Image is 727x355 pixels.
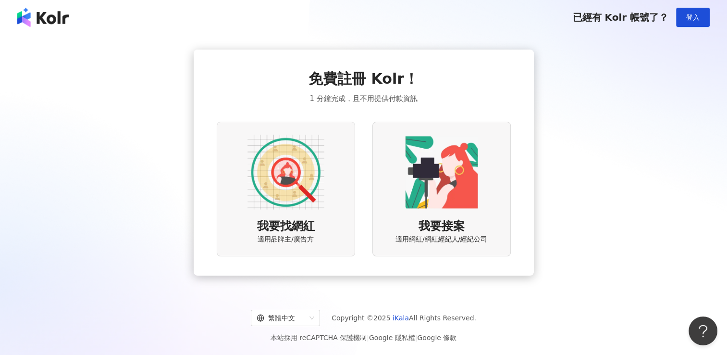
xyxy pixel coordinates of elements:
div: 繁體中文 [257,310,306,326]
span: 1 分鐘完成，且不用提供付款資訊 [309,93,417,104]
iframe: Help Scout Beacon - Open [689,317,717,345]
span: 本站採用 reCAPTCHA 保護機制 [271,332,456,343]
span: | [367,334,369,342]
button: 登入 [676,8,710,27]
span: 免費註冊 Kolr！ [308,69,419,89]
img: logo [17,8,69,27]
span: | [415,334,418,342]
a: Google 條款 [417,334,456,342]
span: 登入 [686,13,700,21]
img: AD identity option [247,134,324,211]
a: Google 隱私權 [369,334,415,342]
span: 我要找網紅 [257,218,315,235]
a: iKala [393,314,409,322]
span: 適用品牌主/廣告方 [258,235,314,244]
img: KOL identity option [403,134,480,211]
span: 我要接案 [419,218,465,235]
span: Copyright © 2025 All Rights Reserved. [332,312,476,324]
span: 已經有 Kolr 帳號了？ [572,12,668,23]
span: 適用網紅/網紅經紀人/經紀公司 [395,235,487,244]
